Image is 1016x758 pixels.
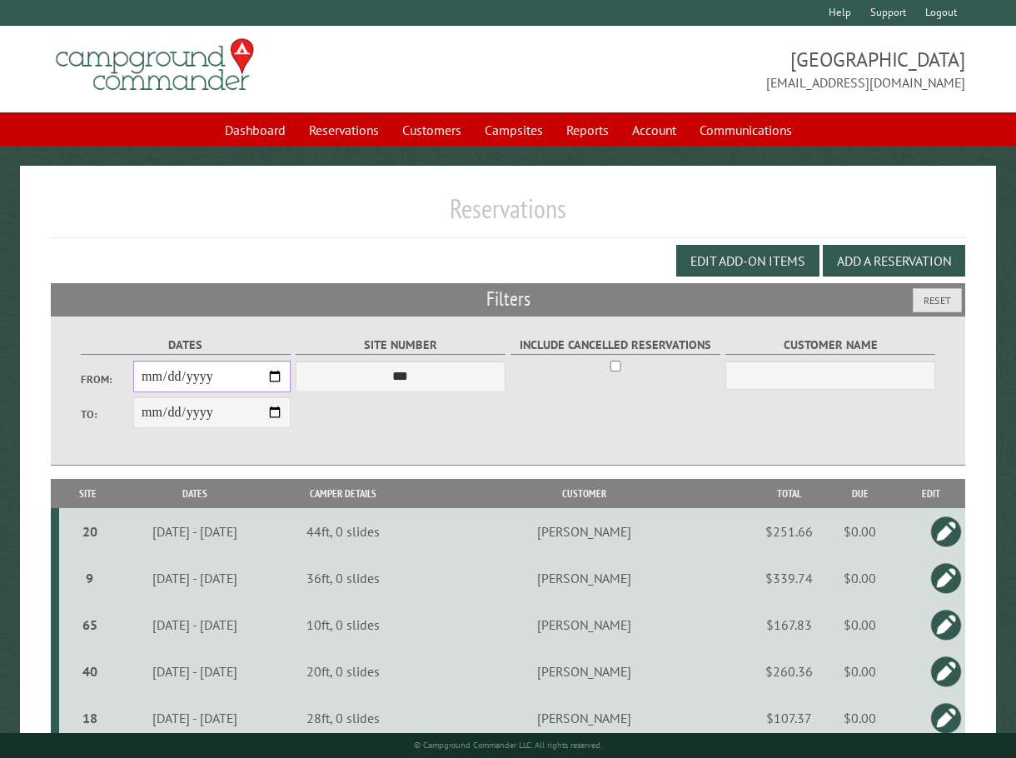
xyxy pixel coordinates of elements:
div: [DATE] - [DATE] [119,523,271,540]
span: [GEOGRAPHIC_DATA] [EMAIL_ADDRESS][DOMAIN_NAME] [508,46,965,92]
button: Add a Reservation [823,245,965,277]
th: Due [823,479,898,508]
td: 10ft, 0 slides [274,601,411,648]
td: $251.66 [756,508,823,555]
div: [DATE] - [DATE] [119,570,271,586]
th: Total [756,479,823,508]
button: Reset [913,288,962,312]
label: Site Number [296,336,506,355]
a: Customers [392,114,471,146]
td: $339.74 [756,555,823,601]
td: [PERSON_NAME] [411,695,756,741]
div: 18 [66,710,113,726]
td: [PERSON_NAME] [411,508,756,555]
a: Account [622,114,686,146]
td: $0.00 [823,695,898,741]
label: To: [81,406,133,422]
td: $260.36 [756,648,823,695]
th: Edit [898,479,965,508]
h2: Filters [51,283,965,315]
div: 65 [66,616,113,633]
label: Customer Name [725,336,935,355]
th: Customer [411,479,756,508]
h1: Reservations [51,192,965,238]
a: Reports [556,114,619,146]
a: Campsites [475,114,553,146]
div: 9 [66,570,113,586]
td: $0.00 [823,508,898,555]
a: Communications [690,114,802,146]
td: $107.37 [756,695,823,741]
div: [DATE] - [DATE] [119,616,271,633]
td: [PERSON_NAME] [411,648,756,695]
a: Dashboard [215,114,296,146]
div: 20 [66,523,113,540]
div: 40 [66,663,113,680]
td: $0.00 [823,648,898,695]
small: © Campground Commander LLC. All rights reserved. [414,740,602,751]
td: 44ft, 0 slides [274,508,411,555]
th: Dates [117,479,275,508]
div: [DATE] - [DATE] [119,710,271,726]
td: [PERSON_NAME] [411,601,756,648]
div: [DATE] - [DATE] [119,663,271,680]
td: 20ft, 0 slides [274,648,411,695]
td: $0.00 [823,555,898,601]
img: Campground Commander [51,32,259,97]
label: Dates [81,336,291,355]
td: $167.83 [756,601,823,648]
td: $0.00 [823,601,898,648]
label: Include Cancelled Reservations [510,336,720,355]
td: [PERSON_NAME] [411,555,756,601]
th: Camper Details [274,479,411,508]
th: Site [59,479,117,508]
td: 28ft, 0 slides [274,695,411,741]
button: Edit Add-on Items [676,245,819,277]
label: From: [81,372,133,387]
a: Reservations [299,114,389,146]
td: 36ft, 0 slides [274,555,411,601]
